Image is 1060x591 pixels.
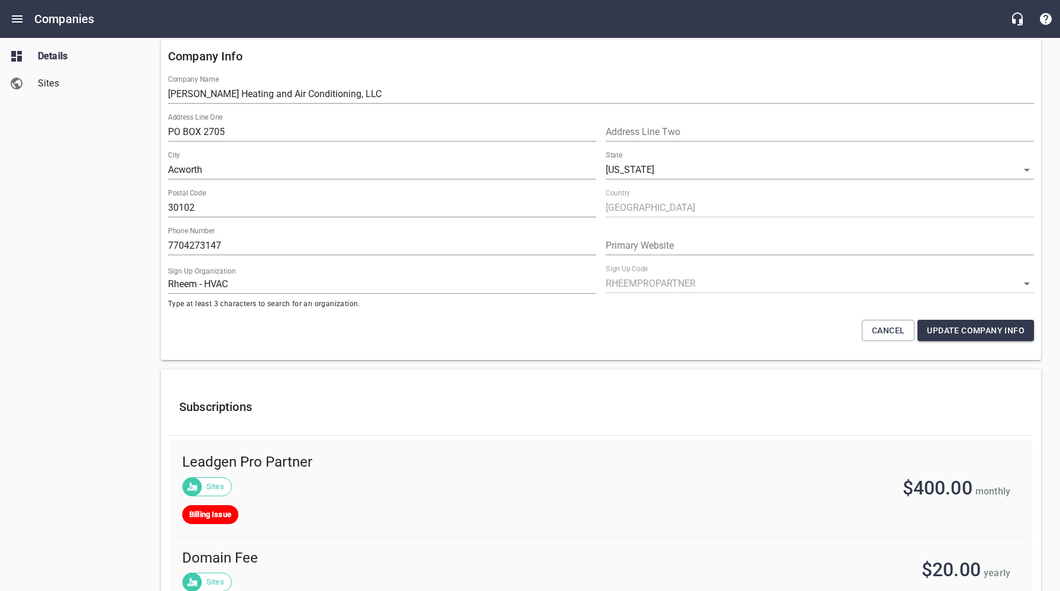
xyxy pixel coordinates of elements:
[168,47,1034,66] h6: Company Info
[922,558,981,581] span: $20.00
[168,76,219,83] label: Company Name
[38,76,128,91] span: Sites
[199,576,231,588] span: Sites
[168,152,180,159] label: City
[606,152,622,159] label: State
[199,481,231,493] span: Sites
[862,320,914,342] button: Cancel
[903,477,972,499] span: $400.00
[182,505,238,524] div: Billing Issue
[872,323,904,338] span: Cancel
[34,9,94,28] h6: Companies
[3,5,31,33] button: Open drawer
[168,298,596,310] span: Type at least 3 characters to search for an organization.
[168,189,206,197] label: Postal Code
[606,189,630,197] label: Country
[168,275,596,294] input: Start typing to search organizations
[984,567,1010,579] span: yearly
[182,477,232,496] div: Sites
[168,227,215,235] label: Phone Number
[168,114,222,121] label: Address Line One
[975,486,1010,497] span: monthly
[606,265,648,272] label: Sign Up Code
[179,397,1023,416] h6: Subscriptions
[182,549,580,568] span: Domain Fee
[1003,5,1032,33] button: Live Chat
[38,49,128,63] span: Details
[182,509,238,521] span: Billing Issue
[917,320,1034,342] button: Update Company Info
[927,323,1025,338] span: Update Company Info
[1032,5,1060,33] button: Support Portal
[182,453,598,472] span: Leadgen Pro Partner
